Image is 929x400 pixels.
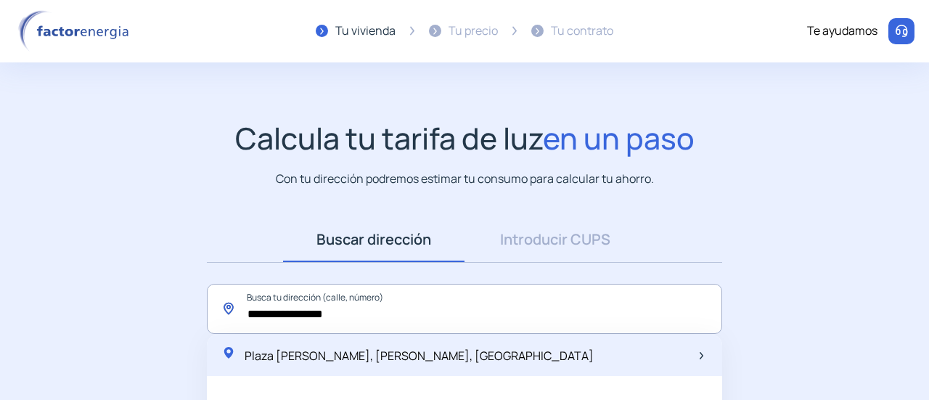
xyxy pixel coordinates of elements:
img: logo factor [15,10,138,52]
div: Tu precio [449,22,498,41]
h1: Calcula tu tarifa de luz [235,121,695,156]
a: Buscar dirección [283,217,464,262]
a: Introducir CUPS [464,217,646,262]
p: Con tu dirección podremos estimar tu consumo para calcular tu ahorro. [276,170,654,188]
div: Tu vivienda [335,22,396,41]
span: en un paso [543,118,695,158]
img: location-pin-green.svg [221,346,236,360]
img: llamar [894,24,909,38]
img: arrow-next-item.svg [700,352,703,359]
span: Plaza [PERSON_NAME], [PERSON_NAME], [GEOGRAPHIC_DATA] [245,348,594,364]
div: Te ayudamos [807,22,877,41]
div: Tu contrato [551,22,613,41]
